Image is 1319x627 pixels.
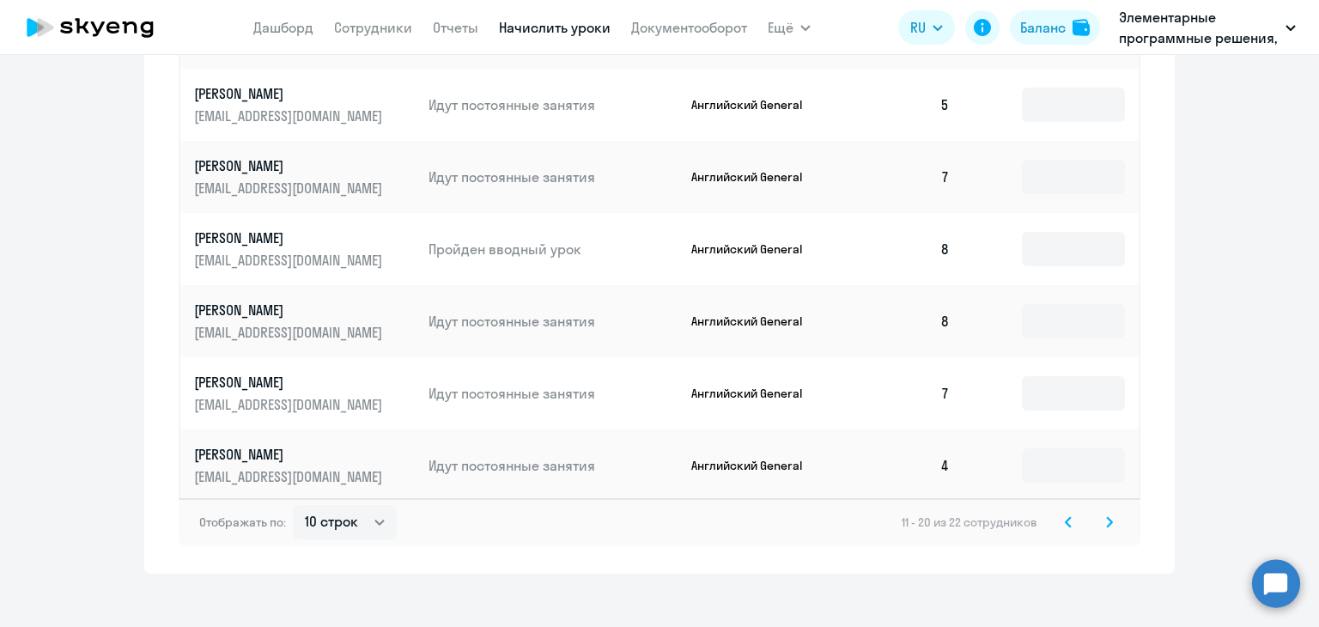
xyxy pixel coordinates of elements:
[194,251,386,270] p: [EMAIL_ADDRESS][DOMAIN_NAME]
[194,395,386,414] p: [EMAIL_ADDRESS][DOMAIN_NAME]
[194,467,386,486] p: [EMAIL_ADDRESS][DOMAIN_NAME]
[194,323,386,342] p: [EMAIL_ADDRESS][DOMAIN_NAME]
[843,213,963,285] td: 8
[768,10,811,45] button: Ещё
[194,156,415,198] a: [PERSON_NAME][EMAIL_ADDRESS][DOMAIN_NAME]
[194,445,386,464] p: [PERSON_NAME]
[843,285,963,357] td: 8
[691,169,820,185] p: Английский General
[433,19,478,36] a: Отчеты
[429,312,678,331] p: Идут постоянные занятия
[902,514,1037,530] span: 11 - 20 из 22 сотрудников
[194,228,386,247] p: [PERSON_NAME]
[843,141,963,213] td: 7
[691,313,820,329] p: Английский General
[194,84,386,103] p: [PERSON_NAME]
[898,10,955,45] button: RU
[1073,19,1090,36] img: balance
[194,179,386,198] p: [EMAIL_ADDRESS][DOMAIN_NAME]
[429,384,678,403] p: Идут постоянные занятия
[1119,7,1279,48] p: Элементарные программные решения, ЭЛЕМЕНТАРНЫЕ ПРОГРАММНЫЕ РЕШЕНИЯ, ООО
[429,240,678,259] p: Пройден вводный урок
[691,97,820,113] p: Английский General
[1010,10,1100,45] button: Балансbalance
[194,107,386,125] p: [EMAIL_ADDRESS][DOMAIN_NAME]
[194,228,415,270] a: [PERSON_NAME][EMAIL_ADDRESS][DOMAIN_NAME]
[199,514,286,530] span: Отображать по:
[429,167,678,186] p: Идут постоянные занятия
[843,69,963,141] td: 5
[843,357,963,429] td: 7
[843,429,963,502] td: 4
[691,458,820,473] p: Английский General
[499,19,611,36] a: Начислить уроки
[429,456,678,475] p: Идут постоянные занятия
[194,445,415,486] a: [PERSON_NAME][EMAIL_ADDRESS][DOMAIN_NAME]
[253,19,313,36] a: Дашборд
[910,17,926,38] span: RU
[691,386,820,401] p: Английский General
[194,301,415,342] a: [PERSON_NAME][EMAIL_ADDRESS][DOMAIN_NAME]
[334,19,412,36] a: Сотрудники
[1020,17,1066,38] div: Баланс
[768,17,793,38] span: Ещё
[194,84,415,125] a: [PERSON_NAME][EMAIL_ADDRESS][DOMAIN_NAME]
[1110,7,1304,48] button: Элементарные программные решения, ЭЛЕМЕНТАРНЫЕ ПРОГРАММНЫЕ РЕШЕНИЯ, ООО
[631,19,747,36] a: Документооборот
[194,301,386,320] p: [PERSON_NAME]
[429,95,678,114] p: Идут постоянные занятия
[194,373,386,392] p: [PERSON_NAME]
[691,241,820,257] p: Английский General
[194,373,415,414] a: [PERSON_NAME][EMAIL_ADDRESS][DOMAIN_NAME]
[194,156,386,175] p: [PERSON_NAME]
